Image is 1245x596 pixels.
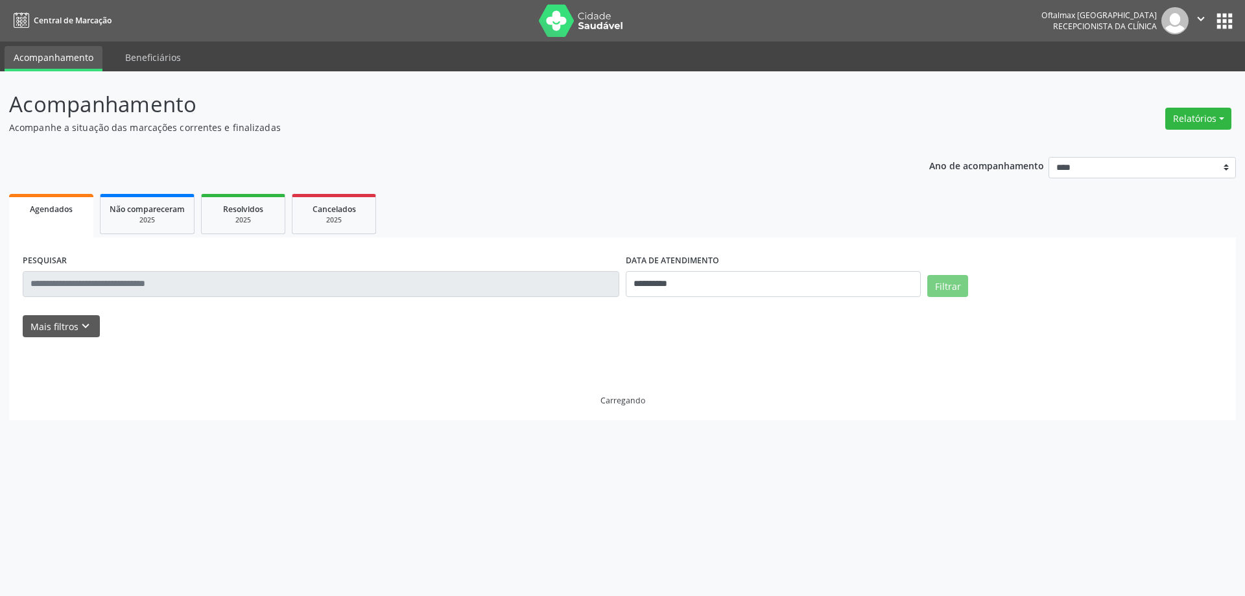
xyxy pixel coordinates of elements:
[211,215,276,225] div: 2025
[9,10,112,31] a: Central de Marcação
[116,46,190,69] a: Beneficiários
[302,215,366,225] div: 2025
[927,275,968,297] button: Filtrar
[5,46,102,71] a: Acompanhamento
[110,215,185,225] div: 2025
[9,88,868,121] p: Acompanhamento
[313,204,356,215] span: Cancelados
[929,157,1044,173] p: Ano de acompanhamento
[78,319,93,333] i: keyboard_arrow_down
[23,251,67,271] label: PESQUISAR
[1194,12,1208,26] i: 
[223,204,263,215] span: Resolvidos
[600,395,645,406] div: Carregando
[1053,21,1157,32] span: Recepcionista da clínica
[23,315,100,338] button: Mais filtroskeyboard_arrow_down
[626,251,719,271] label: DATA DE ATENDIMENTO
[1041,10,1157,21] div: Oftalmax [GEOGRAPHIC_DATA]
[1213,10,1236,32] button: apps
[1161,7,1189,34] img: img
[110,204,185,215] span: Não compareceram
[30,204,73,215] span: Agendados
[9,121,868,134] p: Acompanhe a situação das marcações correntes e finalizadas
[34,15,112,26] span: Central de Marcação
[1165,108,1231,130] button: Relatórios
[1189,7,1213,34] button: 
